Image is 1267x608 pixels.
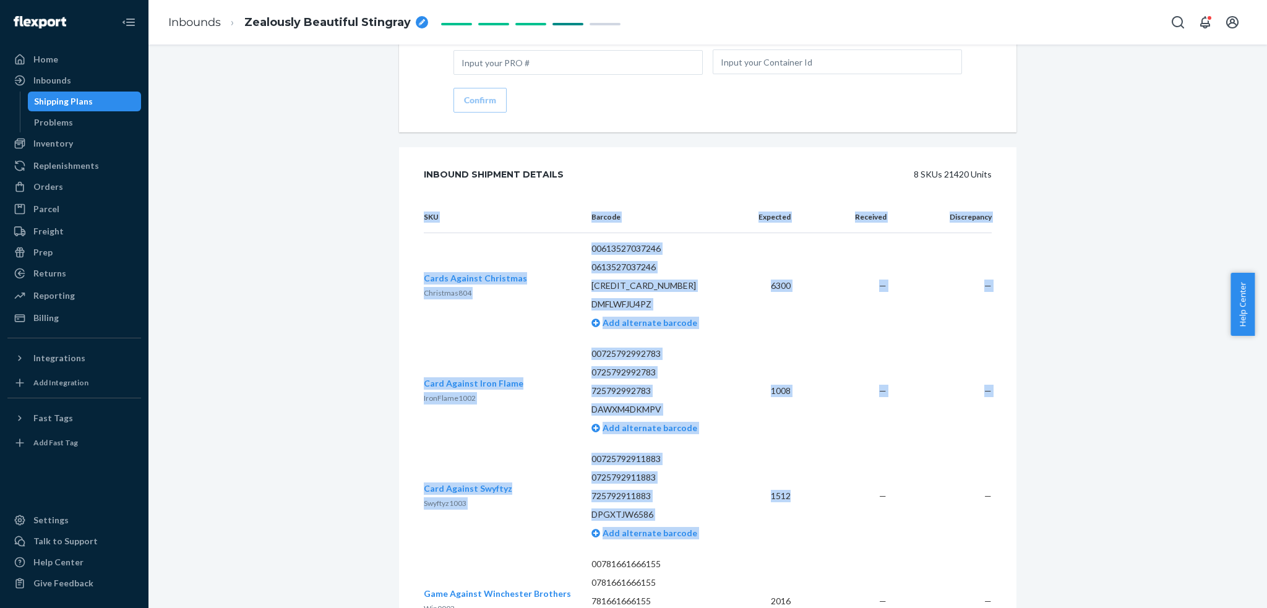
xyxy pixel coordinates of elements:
div: 8 SKUs 21420 Units [591,162,992,187]
span: Card Against Iron Flame [424,378,523,388]
th: Discrepancy [896,202,992,233]
input: Input your PRO # [453,50,703,75]
th: SKU [424,202,582,233]
a: Settings [7,510,141,530]
p: 00613527037246 [591,242,729,255]
p: DAWXM4DKMPV [591,403,729,416]
p: 0725792911883 [591,471,729,484]
button: Close Navigation [116,10,141,35]
a: Reporting [7,286,141,306]
span: — [984,490,992,501]
span: Add alternate barcode [600,317,697,328]
button: Give Feedback [7,573,141,593]
p: DMFLWFJU4PZ [591,298,729,310]
div: Inbounds [33,74,71,87]
span: IronFlame1002 [424,393,476,403]
button: Game Against Winchester Brothers [424,588,571,600]
div: Confirm [464,94,496,106]
p: 00781661666155 [591,558,729,570]
div: Help Center [33,556,84,568]
span: Zealously Beautiful Stingray [244,15,411,31]
div: Replenishments [33,160,99,172]
a: Prep [7,242,141,262]
div: Fast Tags [33,412,73,424]
p: 725792992783 [591,385,729,397]
a: Returns [7,263,141,283]
a: Freight [7,221,141,241]
button: Card Against Swyftyz [424,482,512,495]
p: 00725792911883 [591,453,729,465]
button: Open notifications [1193,10,1218,35]
ol: breadcrumbs [158,4,438,41]
div: Billing [33,312,59,324]
div: Reporting [33,289,75,302]
span: — [984,280,992,291]
a: Inbounds [7,71,141,90]
button: Fast Tags [7,408,141,428]
div: Freight [33,225,64,238]
p: DPGXTJW6586 [591,508,729,521]
p: 781661666155 [591,595,729,607]
img: Flexport logo [14,16,66,28]
p: 725792911883 [591,490,729,502]
div: Integrations [33,352,85,364]
a: Help Center [7,552,141,572]
span: Add alternate barcode [600,528,697,538]
div: Parcel [33,203,59,215]
button: Open Search Box [1166,10,1190,35]
span: — [879,280,887,291]
div: Shipping Plans [34,95,93,108]
a: Add Integration [7,373,141,393]
button: Integrations [7,348,141,368]
th: Expected [739,202,801,233]
a: Inventory [7,134,141,153]
td: 1512 [739,443,801,549]
th: Barcode [582,202,739,233]
div: Inbound Shipment Details [424,162,564,187]
p: [CREDIT_CARD_NUMBER] [591,280,729,292]
div: Problems [34,116,73,129]
div: Orders [33,181,63,193]
span: — [879,596,887,606]
a: Talk to Support [7,531,141,551]
button: Help Center [1230,273,1255,336]
div: Settings [33,514,69,526]
button: Open account menu [1220,10,1245,35]
div: Give Feedback [33,577,93,589]
input: Input your Container Id [713,49,962,74]
div: Returns [33,267,66,280]
button: Card Against Iron Flame [424,377,523,390]
span: Christmas804 [424,288,471,298]
a: Add alternate barcode [591,317,697,328]
p: 0781661666155 [591,576,729,589]
span: — [879,385,887,396]
button: Cards Against Christmas [424,272,527,285]
td: 6300 [739,233,801,339]
th: Received [801,202,896,233]
a: Add alternate barcode [591,528,697,538]
span: Game Against Winchester Brothers [424,588,571,599]
span: Cards Against Christmas [424,273,527,283]
span: — [984,385,992,396]
td: 1008 [739,338,801,443]
a: Inbounds [168,15,221,29]
span: — [879,490,887,501]
p: 0725792992783 [591,366,729,379]
span: Swyftyz1003 [424,499,466,508]
div: Add Integration [33,377,88,388]
div: Prep [33,246,53,259]
a: Problems [28,113,142,132]
a: Replenishments [7,156,141,176]
a: Orders [7,177,141,197]
div: Inventory [33,137,73,150]
a: Billing [7,308,141,328]
a: Shipping Plans [28,92,142,111]
div: Talk to Support [33,535,98,547]
div: Add Fast Tag [33,437,78,448]
p: 00725792992783 [591,348,729,360]
a: Parcel [7,199,141,219]
span: Add alternate barcode [600,422,697,433]
a: Home [7,49,141,69]
span: — [984,596,992,606]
